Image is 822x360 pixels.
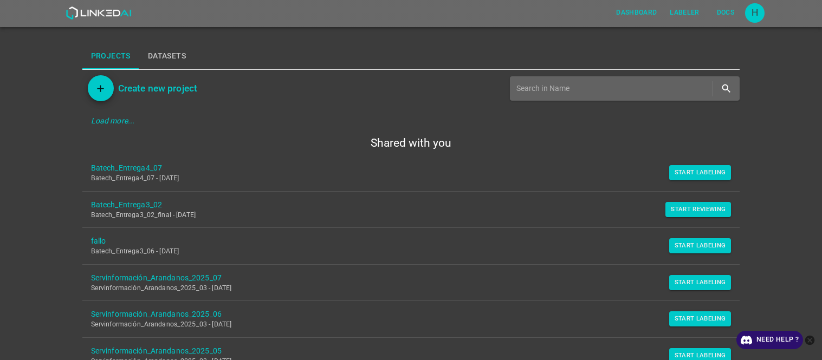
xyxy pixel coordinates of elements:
button: Datasets [139,43,195,69]
img: LinkedAI [66,6,131,19]
a: Dashboard [610,2,663,24]
a: Need Help ? [736,331,803,349]
p: Batech_Entrega3_02_final - [DATE] [91,211,714,220]
input: Search in Name [516,81,711,96]
h5: Shared with you [82,135,740,150]
a: fallo [91,235,714,247]
p: Servinformación_Arandanos_2025_03 - [DATE] [91,284,714,293]
button: Start Labeling [669,311,732,326]
a: Servinformación_Arandanos_2025_06 [91,309,714,320]
p: Batech_Entrega3_06 - [DATE] [91,247,714,257]
a: Docs [706,2,745,24]
button: Dashboard [612,4,661,22]
button: Add [88,75,114,101]
a: Batech_Entrega3_02 [91,199,714,211]
button: Docs [708,4,743,22]
button: Start Labeling [669,238,732,253]
em: Load more... [91,116,135,125]
button: search [715,77,737,100]
div: Load more... [82,111,740,131]
a: Create new project [114,81,197,96]
a: Servinformación_Arandanos_2025_05 [91,345,714,357]
button: Start Labeling [669,165,732,180]
a: Servinformación_Arandanos_2025_07 [91,272,714,284]
a: Labeler [663,2,706,24]
button: Open settings [745,3,765,23]
p: Servinformación_Arandanos_2025_03 - [DATE] [91,320,714,330]
p: Batech_Entrega4_07 - [DATE] [91,174,714,184]
button: Start Labeling [669,275,732,290]
button: close-help [803,331,817,349]
h6: Create new project [118,81,197,96]
button: Start Reviewing [665,202,731,217]
a: Batech_Entrega4_07 [91,162,714,174]
button: Projects [82,43,139,69]
button: Labeler [665,4,703,22]
div: H [745,3,765,23]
